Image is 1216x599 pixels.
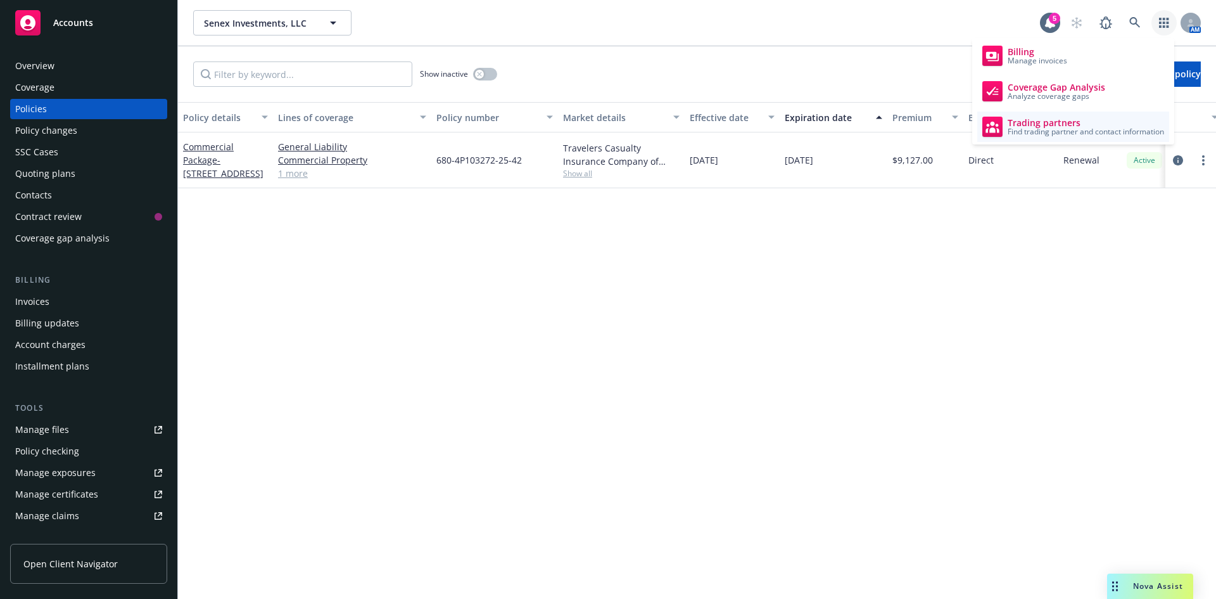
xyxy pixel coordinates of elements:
[892,111,944,124] div: Premium
[10,99,167,119] a: Policies
[431,102,558,132] button: Policy number
[963,102,1058,132] button: Billing method
[887,102,963,132] button: Premium
[10,207,167,227] a: Contract review
[420,68,468,79] span: Show inactive
[15,527,75,548] div: Manage BORs
[15,120,77,141] div: Policy changes
[278,153,426,167] a: Commercial Property
[15,356,89,377] div: Installment plans
[968,153,994,167] span: Direct
[892,153,933,167] span: $9,127.00
[10,77,167,98] a: Coverage
[183,141,263,179] a: Commercial Package
[273,102,431,132] button: Lines of coverage
[15,484,98,505] div: Manage certificates
[15,56,54,76] div: Overview
[10,274,167,287] div: Billing
[1107,574,1123,599] div: Drag to move
[15,77,54,98] div: Coverage
[785,153,813,167] span: [DATE]
[785,111,868,124] div: Expiration date
[15,420,69,440] div: Manage files
[1008,82,1105,93] span: Coverage Gap Analysis
[1132,155,1157,166] span: Active
[1122,10,1148,35] a: Search
[436,111,539,124] div: Policy number
[10,142,167,162] a: SSC Cases
[53,18,93,28] span: Accounts
[563,168,680,179] span: Show all
[10,5,167,41] a: Accounts
[1063,153,1099,167] span: Renewal
[1008,93,1105,100] span: Analyze coverage gaps
[436,153,522,167] span: 680-4P103272-25-42
[10,463,167,483] a: Manage exposures
[193,10,351,35] button: Senex Investments, LLC
[1064,10,1089,35] a: Start snowing
[780,102,887,132] button: Expiration date
[278,111,412,124] div: Lines of coverage
[1107,574,1193,599] button: Nova Assist
[1170,153,1186,168] a: circleInformation
[563,141,680,168] div: Travelers Casualty Insurance Company of America, Travelers Insurance
[10,402,167,415] div: Tools
[1133,581,1183,591] span: Nova Assist
[690,111,761,124] div: Effective date
[1093,10,1118,35] a: Report a Bug
[278,167,426,180] a: 1 more
[10,164,167,184] a: Quoting plans
[10,441,167,461] a: Policy checking
[15,185,52,205] div: Contacts
[15,313,79,333] div: Billing updates
[690,153,718,167] span: [DATE]
[10,484,167,505] a: Manage certificates
[1008,118,1164,128] span: Trading partners
[10,292,167,312] a: Invoices
[15,164,75,184] div: Quoting plans
[10,527,167,548] a: Manage BORs
[15,463,96,483] div: Manage exposures
[10,420,167,440] a: Manage files
[968,111,1039,124] div: Billing method
[977,41,1169,71] a: Billing
[10,313,167,333] a: Billing updates
[23,557,118,570] span: Open Client Navigator
[204,16,313,30] span: Senex Investments, LLC
[10,120,167,141] a: Policy changes
[563,111,666,124] div: Market details
[15,228,110,248] div: Coverage gap analysis
[977,76,1169,106] a: Coverage Gap Analysis
[15,207,82,227] div: Contract review
[1008,47,1067,57] span: Billing
[1008,128,1164,136] span: Find trading partner and contact information
[193,61,412,87] input: Filter by keyword...
[183,111,254,124] div: Policy details
[15,441,79,461] div: Policy checking
[10,228,167,248] a: Coverage gap analysis
[15,292,49,312] div: Invoices
[10,506,167,526] a: Manage claims
[15,99,47,119] div: Policies
[685,102,780,132] button: Effective date
[977,112,1169,142] a: Trading partners
[10,356,167,377] a: Installment plans
[178,102,273,132] button: Policy details
[10,335,167,355] a: Account charges
[1151,10,1177,35] a: Switch app
[558,102,685,132] button: Market details
[278,140,426,153] a: General Liability
[1196,153,1211,168] a: more
[15,506,79,526] div: Manage claims
[1049,13,1060,24] div: 5
[1008,57,1067,65] span: Manage invoices
[15,142,58,162] div: SSC Cases
[15,335,85,355] div: Account charges
[10,56,167,76] a: Overview
[10,185,167,205] a: Contacts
